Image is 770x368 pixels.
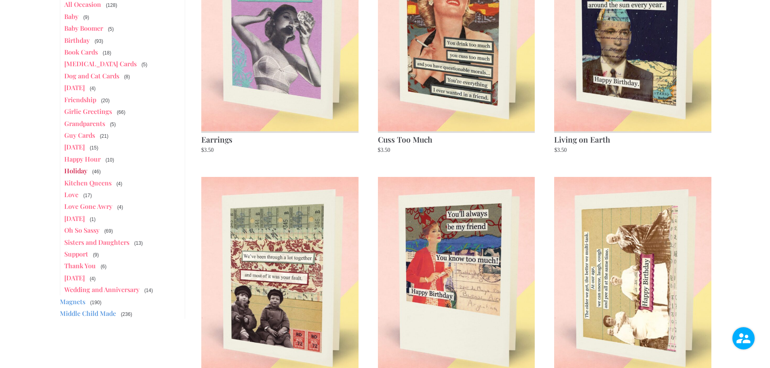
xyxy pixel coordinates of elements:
[64,119,105,128] a: Grandparents
[89,216,97,223] span: (1)
[64,12,78,21] a: Baby
[64,202,112,210] a: Love Gone Awry
[64,273,85,282] a: [DATE]
[201,131,359,146] h2: Earrings
[64,59,137,68] a: [MEDICAL_DATA] Cards
[64,143,85,151] a: [DATE]
[201,147,214,153] bdi: 3.50
[64,250,88,258] a: Support
[64,190,78,199] a: Love
[60,297,85,306] a: Magnets
[82,192,93,199] span: (17)
[89,299,102,306] span: (190)
[64,166,87,175] a: Holiday
[554,147,567,153] bdi: 3.50
[732,327,755,349] img: user.png
[64,179,112,187] a: Kitchen Queens
[120,311,133,318] span: (236)
[94,38,104,45] span: (93)
[89,144,99,151] span: (15)
[141,61,148,68] span: (5)
[64,214,85,223] a: [DATE]
[64,238,129,246] a: Sisters and Daughters
[64,24,103,32] a: Baby Boomer
[64,36,90,44] a: Birthday
[64,71,119,80] a: Dog and Cat Cards
[102,49,112,57] span: (18)
[64,285,139,294] a: Wedding and Anniversary
[89,85,97,92] span: (4)
[378,147,390,153] bdi: 3.50
[99,132,109,140] span: (21)
[116,204,124,211] span: (4)
[554,147,557,153] span: $
[64,155,101,163] a: Happy Hour
[64,131,95,139] a: Guy Cards
[143,287,154,294] span: (14)
[92,251,100,259] span: (9)
[64,48,98,56] a: Book Cards
[100,263,108,270] span: (6)
[378,131,535,146] h2: Cuss Too Much
[105,156,115,164] span: (10)
[123,73,131,80] span: (8)
[100,97,110,104] span: (20)
[60,309,116,318] a: Middle Child Made
[133,240,143,247] span: (13)
[64,261,96,270] a: Thank You
[64,107,112,116] a: Girlie Greetings
[64,226,99,234] a: Oh So Sassy
[116,180,123,187] span: (4)
[554,131,711,146] h2: Living on Earth
[103,227,114,235] span: (69)
[109,121,117,128] span: (5)
[91,168,101,175] span: (46)
[82,14,90,21] span: (9)
[116,109,126,116] span: (66)
[107,25,115,33] span: (5)
[64,83,85,92] a: [DATE]
[89,275,97,282] span: (4)
[64,95,96,104] a: Friendship
[378,147,381,153] span: $
[105,2,118,9] span: (128)
[201,147,204,153] span: $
